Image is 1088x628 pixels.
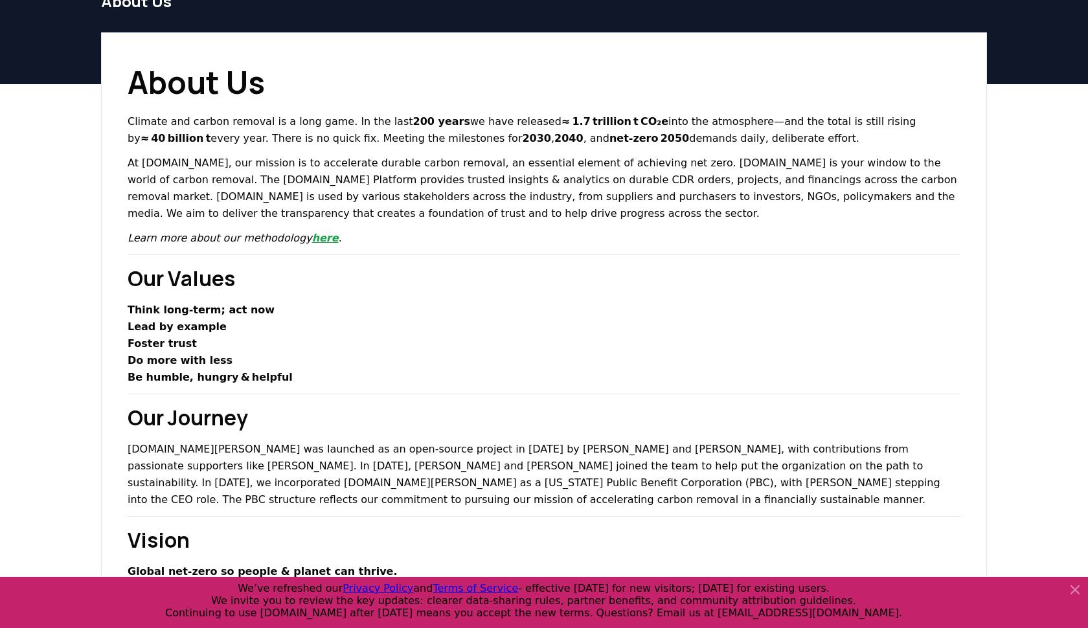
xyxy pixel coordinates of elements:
[561,115,668,128] strong: ≈ 1.7 trillion t CO₂e
[128,263,960,294] h2: Our Values
[128,59,960,106] h1: About Us
[128,402,960,433] h2: Our Journey
[128,524,960,555] h2: Vision
[128,304,275,316] strong: Think long‑term; act now
[128,371,293,383] strong: Be humble, hungry & helpful
[413,115,470,128] strong: 200 years
[128,354,232,366] strong: Do more with less
[128,565,398,578] strong: Global net‑zero so people & planet can thrive.
[312,232,339,244] a: here
[141,132,211,144] strong: ≈ 40 billion t
[609,132,689,144] strong: net‑zero 2050
[554,132,584,144] strong: 2040
[128,337,197,350] strong: Foster trust
[128,155,960,222] p: At [DOMAIN_NAME], our mission is to accelerate durable carbon removal, an essential element of ac...
[128,232,342,244] em: Learn more about our methodology .
[128,113,960,147] p: Climate and carbon removal is a long game. In the last we have released into the atmosphere—and t...
[522,132,551,144] strong: 2030
[128,441,960,508] p: [DOMAIN_NAME][PERSON_NAME] was launched as an open-source project in [DATE] by [PERSON_NAME] and ...
[128,320,227,333] strong: Lead by example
